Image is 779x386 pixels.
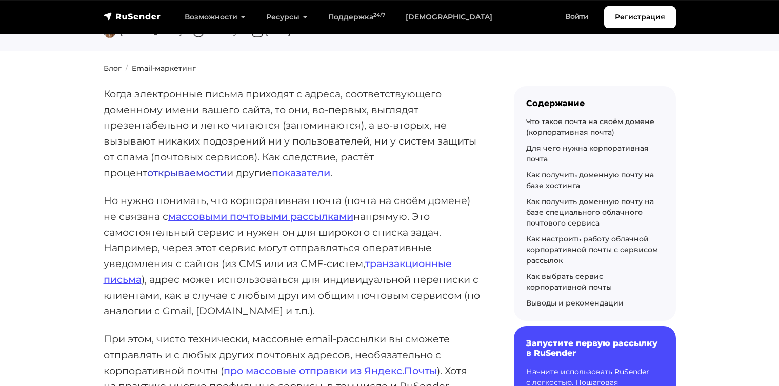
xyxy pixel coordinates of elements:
span: 28 минут [192,27,241,36]
a: Как выбрать сервис корпоративной почты [526,272,612,292]
li: Email-маркетинг [122,63,196,74]
a: про массовые отправки из Яндекс.Почты [224,364,437,377]
p: Когда электронные письма приходят с адреса, соответствующего доменному имени вашего сайта, то они... [104,86,481,180]
a: Поддержка24/7 [318,7,395,28]
a: Выводы и рекомендации [526,298,624,308]
span: Обновлено: 22 мая 2025 [301,27,392,36]
a: массовыми почтовыми рассылками [168,210,353,222]
a: [DEMOGRAPHIC_DATA] [395,7,503,28]
a: Что такое почта на своём домене (корпоративная почта) [526,117,654,137]
a: Как получить доменную почту на базе хостинга [526,170,654,190]
span: [DATE] [251,27,291,36]
a: Регистрация [604,6,676,28]
span: [PERSON_NAME] [104,27,182,36]
a: Для чего нужна корпоративная почта [526,144,649,164]
a: Войти [555,6,599,27]
a: Возможности [174,7,256,28]
a: Блог [104,64,122,73]
a: Ресурсы [256,7,318,28]
sup: 24/7 [373,12,385,18]
h6: Запустите первую рассылку в RuSender [526,338,664,358]
nav: breadcrumb [97,63,682,74]
a: транзакционные письма [104,257,452,286]
div: Содержание [526,98,664,108]
a: Как получить доменную почту на базе специального облачного почтового сервиса [526,197,654,228]
p: Но нужно понимать, что корпоративная почта (почта на своём домене) не связана с напрямую. Это сам... [104,193,481,319]
a: показатели [272,167,330,179]
a: открываемости [147,167,227,179]
img: RuSender [104,11,161,22]
a: Как настроить работу облачной корпоративной почты с сервисом рассылок [526,234,658,265]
